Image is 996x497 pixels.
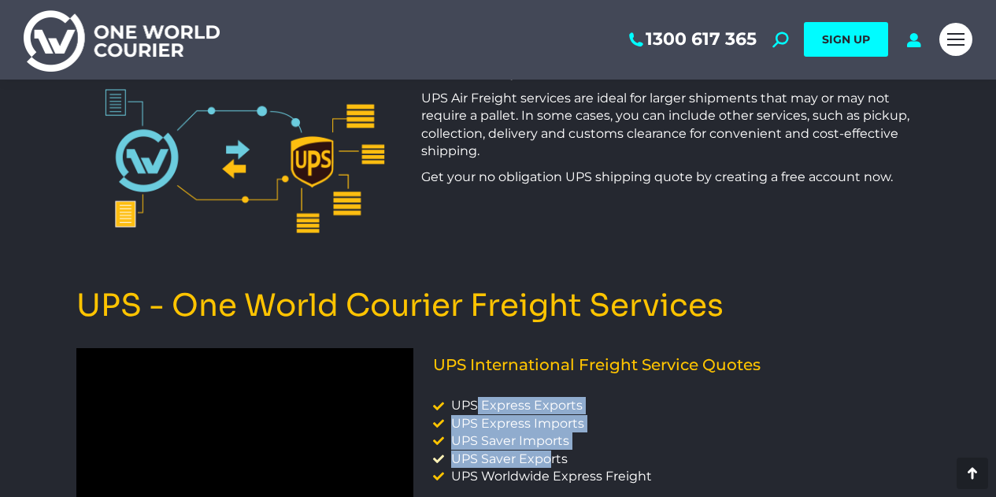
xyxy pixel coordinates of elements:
[421,169,911,186] p: Get your no obligation UPS shipping quote by creating a free account now.
[84,80,406,242] img: UPS freight workflow One World Courier
[76,289,724,323] h3: UPS - One World Courier Freight Services
[804,22,888,57] a: SIGN UP
[433,356,912,373] p: UPS International Freight Service Quotes
[24,8,220,72] img: One World Courier
[447,468,652,485] span: UPS Worldwide Express Freight
[626,29,757,50] a: 1300 617 365
[447,415,584,432] span: UPS Express Imports
[939,23,972,56] a: Mobile menu icon
[421,90,911,161] p: UPS Air Freight services are ideal for larger shipments that may or may not require a pallet. In ...
[447,451,568,468] span: UPS Saver Exports
[822,32,870,46] span: SIGN UP
[447,397,583,414] span: UPS Express Exports
[447,432,569,450] span: UPS Saver Imports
